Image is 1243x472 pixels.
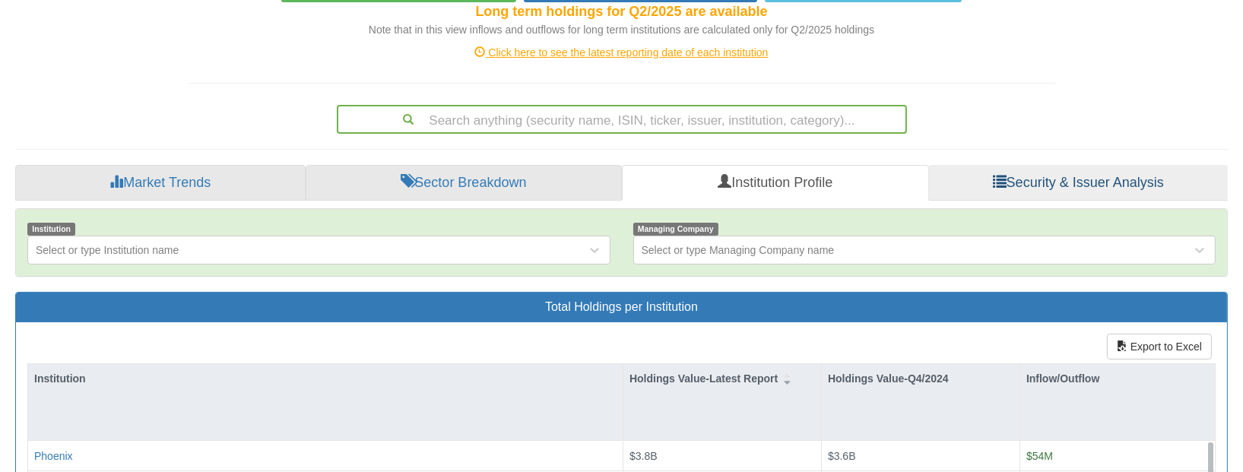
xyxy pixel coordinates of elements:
button: Export to Excel [1107,334,1212,360]
a: Security & Issuer Analysis [929,165,1228,201]
span: Managing Company [633,223,718,236]
span: $54M [1026,450,1053,462]
div: Long term holdings for Q2/2025 are available [189,2,1055,22]
span: $3.8B [629,450,658,462]
div: Note that in this view inflows and outflows for long term institutions are calculated only for Q2... [189,22,1055,37]
div: Holdings Value-Latest Report [623,364,821,393]
div: Holdings Value-Q4/2024 [822,364,1019,393]
div: Inflow/Outflow [1020,364,1216,393]
a: Institution Profile [622,165,928,201]
div: Select or type Institution name [36,242,179,258]
span: Institution [27,223,75,236]
div: Select or type Managing Company name [642,242,835,258]
div: Search anything (security name, ISIN, ticker, issuer, institution, category)... [338,106,905,132]
div: Institution [28,364,623,393]
h3: Total Holdings per Institution [27,300,1216,314]
span: $3.6B [828,450,856,462]
div: Click here to see the latest reporting date of each institution [177,45,1067,60]
a: Sector Breakdown [306,165,622,201]
a: Market Trends [15,165,306,201]
button: Phoenix [34,448,73,464]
